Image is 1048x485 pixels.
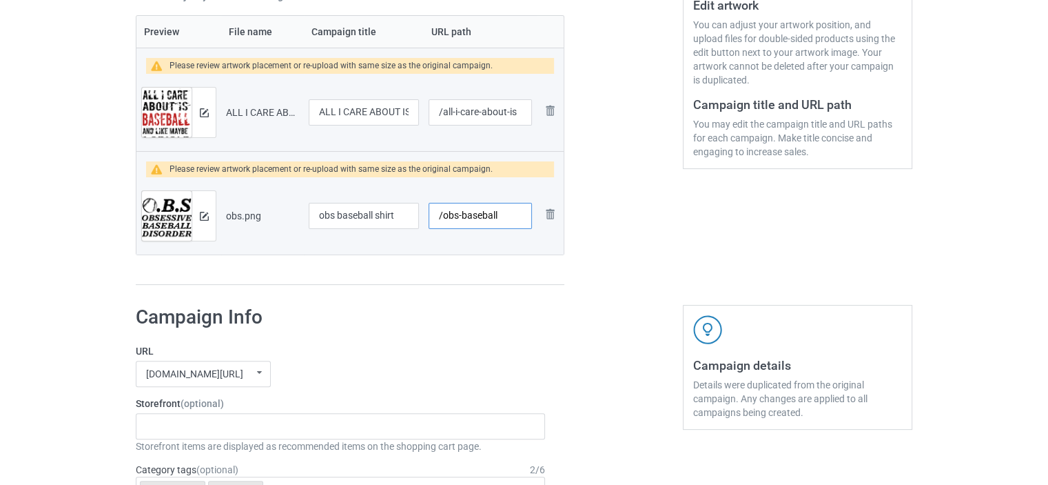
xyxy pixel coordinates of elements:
[530,463,545,477] div: 2 / 6
[136,439,545,453] div: Storefront items are displayed as recommended items on the shopping cart page.
[136,16,221,48] th: Preview
[542,206,558,222] img: svg+xml;base64,PD94bWwgdmVyc2lvbj0iMS4wIiBlbmNvZGluZz0iVVRGLTgiPz4KPHN2ZyB3aWR0aD0iMjhweCIgaGVpZ2...
[142,191,192,257] img: original.png
[169,161,493,177] div: Please review artwork placement or re-upload with same size as the original campaign.
[693,357,902,373] h3: Campaign details
[226,209,299,223] div: obs.png
[693,97,902,112] h3: Campaign title and URL path
[200,212,209,221] img: svg+xml;base64,PD94bWwgdmVyc2lvbj0iMS4wIiBlbmNvZGluZz0iVVRGLTgiPz4KPHN2ZyB3aWR0aD0iMTRweCIgaGVpZ2...
[196,464,238,475] span: (optional)
[221,16,304,48] th: File name
[226,106,299,119] div: ALL I CARE ABOUT IS.png
[136,463,238,477] label: Category tags
[136,397,545,410] label: Storefront
[151,164,169,175] img: warning
[142,88,192,154] img: original.png
[200,108,209,117] img: svg+xml;base64,PD94bWwgdmVyc2lvbj0iMS4wIiBlbmNvZGluZz0iVVRGLTgiPz4KPHN2ZyB3aWR0aD0iMTRweCIgaGVpZ2...
[693,315,722,344] img: svg+xml;base64,PD94bWwgdmVyc2lvbj0iMS4wIiBlbmNvZGluZz0iVVRGLTgiPz4KPHN2ZyB3aWR0aD0iNDJweCIgaGVpZ2...
[136,305,545,330] h1: Campaign Info
[151,61,169,71] img: warning
[146,369,243,379] div: [DOMAIN_NAME][URL]
[169,58,493,74] div: Please review artwork placement or re-upload with same size as the original campaign.
[181,398,224,409] span: (optional)
[304,16,424,48] th: Campaign title
[136,344,545,358] label: URL
[424,16,537,48] th: URL path
[693,378,902,419] div: Details were duplicated from the original campaign. Any changes are applied to all campaigns bein...
[693,18,902,87] div: You can adjust your artwork position, and upload files for double-sided products using the edit b...
[542,102,558,119] img: svg+xml;base64,PD94bWwgdmVyc2lvbj0iMS4wIiBlbmNvZGluZz0iVVRGLTgiPz4KPHN2ZyB3aWR0aD0iMjhweCIgaGVpZ2...
[693,117,902,159] div: You may edit the campaign title and URL paths for each campaign. Make title concise and engaging ...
